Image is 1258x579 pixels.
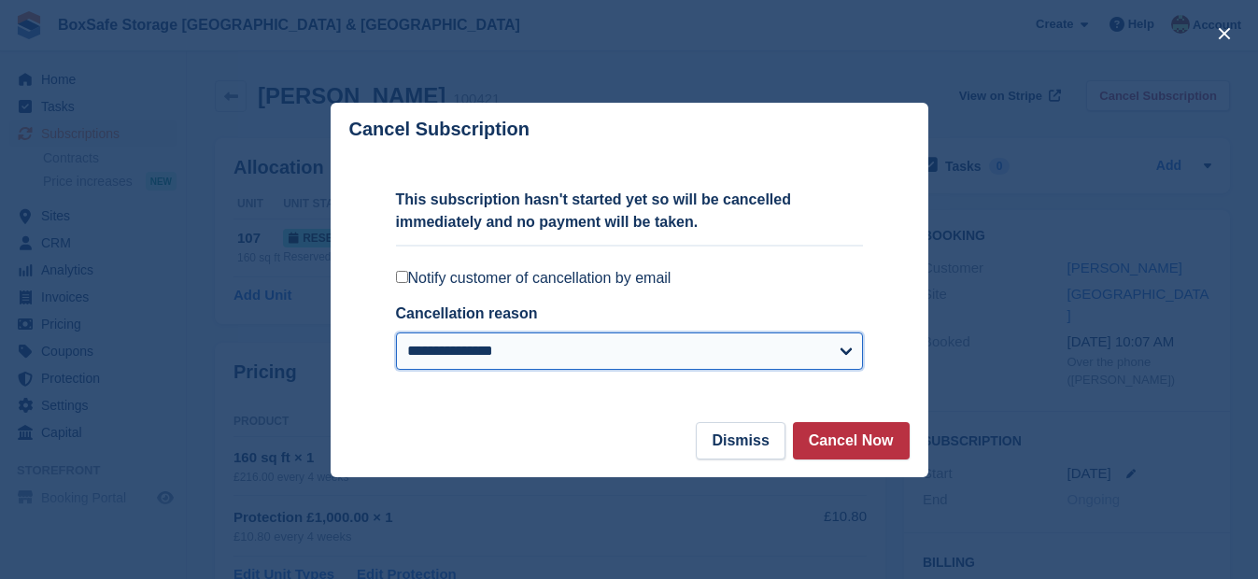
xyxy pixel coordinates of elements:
[793,422,910,459] button: Cancel Now
[396,305,538,321] label: Cancellation reason
[349,119,530,140] p: Cancel Subscription
[396,271,408,283] input: Notify customer of cancellation by email
[396,189,863,233] p: This subscription hasn't started yet so will be cancelled immediately and no payment will be taken.
[1209,19,1239,49] button: close
[396,269,863,288] label: Notify customer of cancellation by email
[696,422,784,459] button: Dismiss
